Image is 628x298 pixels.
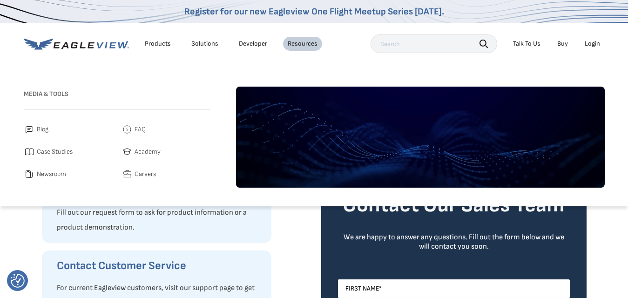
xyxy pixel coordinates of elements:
[184,6,444,17] a: Register for our new Eagleview One Flight Meetup Series [DATE].
[145,40,171,48] div: Products
[11,274,25,288] button: Consent Preferences
[371,34,497,53] input: Search
[37,146,73,157] span: Case Studies
[191,40,218,48] div: Solutions
[135,146,161,157] span: Academy
[557,40,568,48] a: Buy
[37,124,48,135] span: Blog
[24,124,35,135] img: blog.svg
[24,146,112,157] a: Case Studies
[122,169,133,180] img: careers.svg
[122,124,210,135] a: FAQ
[239,40,267,48] a: Developer
[135,169,156,180] span: Careers
[585,40,600,48] div: Login
[122,124,133,135] img: faq.svg
[11,274,25,288] img: Revisit consent button
[24,169,112,180] a: Newsroom
[122,169,210,180] a: Careers
[24,146,35,157] img: case_studies.svg
[122,146,133,157] img: academy.svg
[24,124,112,135] a: Blog
[37,169,66,180] span: Newsroom
[135,124,146,135] span: FAQ
[57,258,262,273] h3: Contact Customer Service
[236,87,605,188] img: default-image.webp
[513,40,540,48] div: Talk To Us
[122,146,210,157] a: Academy
[338,233,570,251] div: We are happy to answer any questions. Fill out the form below and we will contact you soon.
[57,205,262,235] p: Fill out our request form to ask for product information or a product demonstration.
[288,40,317,48] div: Resources
[24,87,210,102] h3: Media & Tools
[24,169,35,180] img: newsroom.svg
